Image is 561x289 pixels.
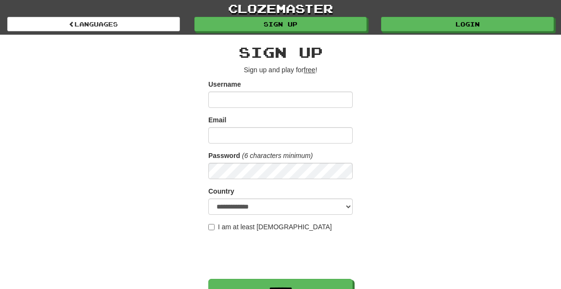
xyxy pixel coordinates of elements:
u: free [304,66,315,74]
a: Login [381,17,554,31]
label: Country [208,186,234,196]
a: Languages [7,17,180,31]
h2: Sign up [208,44,353,60]
label: I am at least [DEMOGRAPHIC_DATA] [208,222,332,232]
a: Sign up [194,17,367,31]
p: Sign up and play for ! [208,65,353,75]
label: Password [208,151,240,160]
em: (6 characters minimum) [242,152,313,159]
input: I am at least [DEMOGRAPHIC_DATA] [208,224,215,230]
label: Username [208,79,241,89]
iframe: reCAPTCHA [208,236,355,274]
label: Email [208,115,226,125]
